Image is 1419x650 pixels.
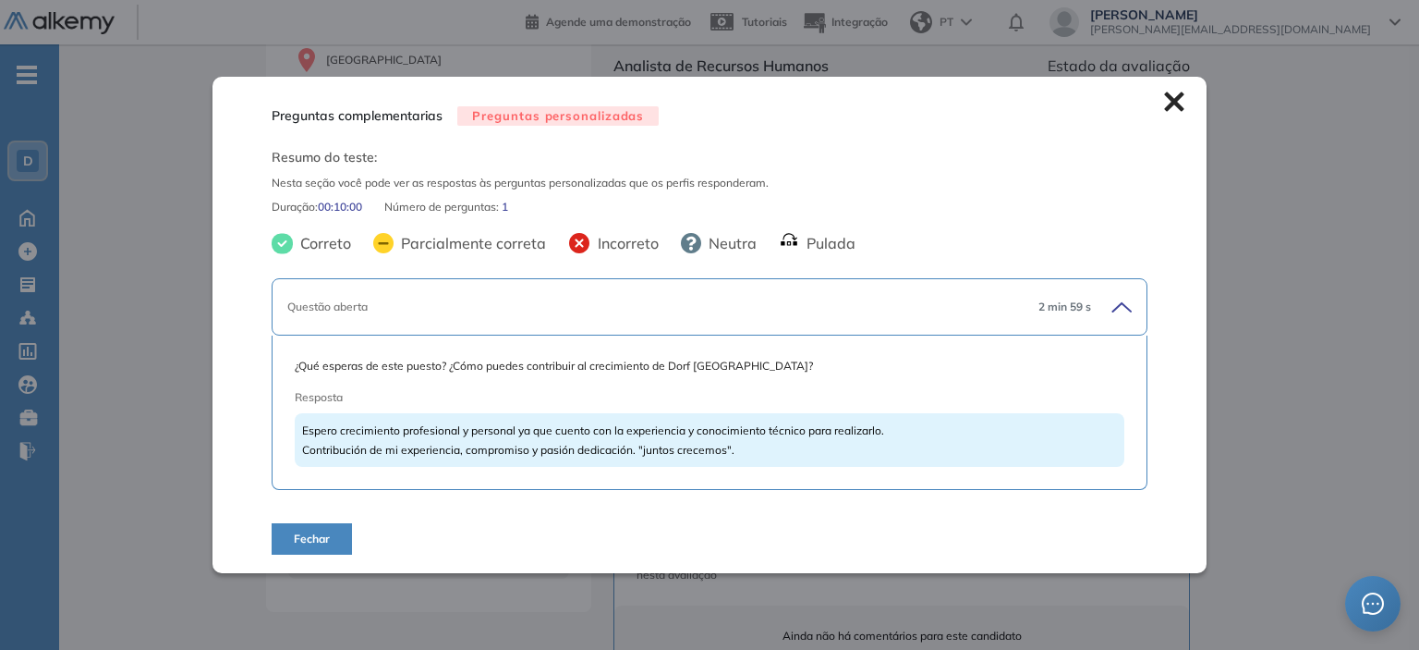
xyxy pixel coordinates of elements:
[799,232,855,254] span: Pulada
[272,175,1146,191] span: Nesta seção você pode ver as respostas às perguntas personalizadas que os perfis responderam.
[701,232,757,254] span: Neutra
[293,232,351,254] span: Correto
[295,358,1123,374] span: ¿Qué esperas de este puesto? ¿Cómo puedes contribuir al crecimiento de Dorf [GEOGRAPHIC_DATA]?
[384,199,502,215] span: Número de perguntas:
[1362,593,1384,615] span: message
[394,232,546,254] span: Parcialmente correta
[590,232,659,254] span: Incorreto
[295,389,1040,406] span: Resposta
[272,106,443,126] span: Preguntas complementarias
[318,199,362,215] span: 00:10:00
[287,299,1023,315] div: Questão aberta
[457,106,659,126] span: Preguntas personalizadas
[1038,299,1091,315] span: 2 min 59 s
[272,199,318,215] span: Duração :
[272,523,352,555] button: Fechar
[294,531,330,547] span: Fechar
[272,148,1146,167] span: Resumo do teste:
[502,199,508,215] span: 1
[302,423,884,457] span: Espero crecimiento profesional y personal ya que cuento con la experiencia y conocimiento técnico...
